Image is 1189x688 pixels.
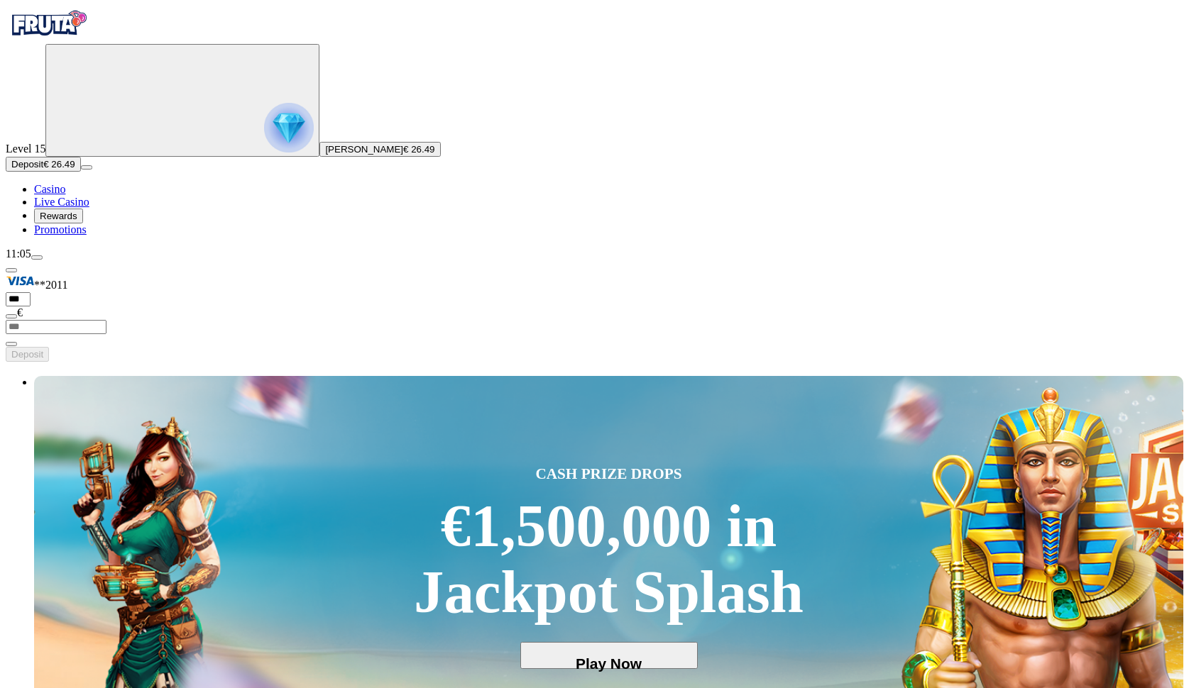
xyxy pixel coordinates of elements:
button: Deposit [6,347,49,362]
span: CASH PRIZE DROPS [535,463,681,486]
button: Hide quick deposit form [6,268,17,272]
button: reward progress [45,44,319,157]
button: Play Now [520,642,698,669]
nav: Primary [6,6,1183,236]
button: Rewards [34,209,83,223]
span: Play Now [540,655,678,672]
img: reward progress [264,103,314,152]
span: Level 15 [6,143,45,155]
span: € [17,306,23,318]
span: Deposit [11,159,43,170]
button: [PERSON_NAME]€ 26.49 [319,142,440,157]
img: Visa [6,273,34,289]
span: Deposit [11,349,43,360]
span: € 26.49 [403,144,434,155]
button: menu [81,165,92,170]
button: eye icon [6,342,17,346]
a: Live Casino [34,196,89,208]
a: Promotions [34,223,87,235]
span: € 26.49 [43,159,75,170]
nav: Main menu [6,183,1183,236]
img: Fruta [6,6,91,41]
button: Depositplus icon€ 26.49 [6,157,81,172]
span: [PERSON_NAME] [325,144,403,155]
span: 11:05 [6,248,31,260]
span: Rewards [40,211,77,221]
a: Casino [34,183,65,195]
button: eye icon [6,314,17,318]
a: Fruta [6,31,91,43]
button: menu [31,255,43,260]
div: €1,500,000 in Jackpot Splash [414,493,804,626]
